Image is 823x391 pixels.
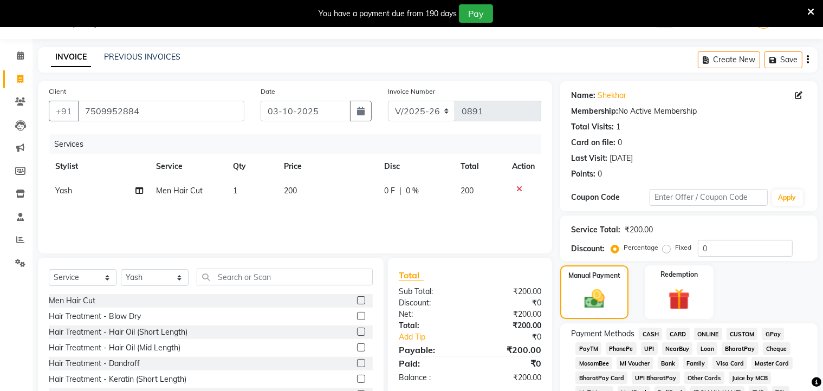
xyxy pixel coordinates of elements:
span: ONLINE [694,328,722,340]
input: Search by Name/Mobile/Email/Code [78,101,244,121]
span: Total [399,270,424,281]
div: ₹0 [483,331,549,343]
th: Stylist [49,154,150,179]
span: | [399,185,401,197]
a: Shekhar [598,90,626,101]
div: 0 [618,137,622,148]
span: PayTM [575,342,601,355]
span: PhonePe [606,342,637,355]
label: Client [49,87,66,96]
th: Action [506,154,541,179]
span: Master Card [751,357,793,369]
label: Redemption [660,270,698,279]
span: Loan [697,342,717,355]
div: Net: [391,309,470,320]
span: Payment Methods [571,328,634,340]
div: Men Hair Cut [49,295,95,307]
span: 0 % [406,185,419,197]
div: Service Total: [571,224,620,236]
span: NearBuy [662,342,693,355]
span: Cheque [763,342,790,355]
div: Balance : [391,372,470,383]
span: 1 [233,186,237,196]
div: 1 [616,121,620,133]
a: INVOICE [51,48,91,67]
div: Total: [391,320,470,331]
div: ₹0 [470,297,550,309]
div: Card on file: [571,137,615,148]
button: Save [764,51,802,68]
span: CARD [666,328,690,340]
div: Hair Treatment - Keratin (Short Length) [49,374,186,385]
button: Pay [459,4,493,23]
button: Create New [698,51,760,68]
div: You have a payment due from 190 days [319,8,457,19]
a: Add Tip [391,331,483,343]
span: MosamBee [575,357,612,369]
div: ₹200.00 [470,320,550,331]
div: Hair Treatment - Blow Dry [49,311,141,322]
a: PREVIOUS INVOICES [104,52,180,62]
th: Qty [226,154,277,179]
div: Membership: [571,106,618,117]
div: Services [50,134,549,154]
div: Last Visit: [571,153,607,164]
div: Name: [571,90,595,101]
span: Yash [55,186,72,196]
span: Visa Card [712,357,747,369]
div: ₹200.00 [470,343,550,356]
img: _cash.svg [578,287,612,311]
span: 200 [461,186,474,196]
button: +91 [49,101,79,121]
div: ₹200.00 [470,372,550,383]
span: Bank [658,357,679,369]
div: Discount: [571,243,605,255]
div: Coupon Code [571,192,650,203]
div: Sub Total: [391,286,470,297]
div: Total Visits: [571,121,614,133]
div: No Active Membership [571,106,807,117]
span: 0 F [384,185,395,197]
span: BharatPay Card [575,372,627,384]
label: Manual Payment [568,271,620,281]
div: Hair Treatment - Dandroff [49,358,140,369]
input: Search or Scan [197,269,373,285]
label: Date [261,87,275,96]
div: ₹200.00 [470,309,550,320]
span: UPI [641,342,658,355]
div: Hair Treatment - Hair Oil (Short Length) [49,327,187,338]
th: Disc [378,154,454,179]
img: _gift.svg [662,286,697,312]
span: CUSTOM [727,328,758,340]
div: ₹200.00 [625,224,653,236]
span: Family [683,357,709,369]
div: ₹200.00 [470,286,550,297]
div: Hair Treatment - Hair Oil (Mid Length) [49,342,180,354]
div: Points: [571,168,595,180]
label: Percentage [624,243,658,252]
div: Discount: [391,297,470,309]
div: Paid: [391,357,470,370]
div: ₹0 [470,357,550,370]
span: MI Voucher [617,357,653,369]
span: Men Hair Cut [156,186,203,196]
th: Service [150,154,226,179]
th: Price [277,154,378,179]
span: CASH [639,328,662,340]
th: Total [454,154,506,179]
span: 200 [284,186,297,196]
span: UPI BharatPay [632,372,680,384]
span: BharatPay [722,342,759,355]
label: Fixed [675,243,691,252]
span: Juice by MCB [729,372,772,384]
div: 0 [598,168,602,180]
span: Other Cards [684,372,724,384]
div: Payable: [391,343,470,356]
span: GPay [762,328,784,340]
label: Invoice Number [388,87,435,96]
div: [DATE] [610,153,633,164]
input: Enter Offer / Coupon Code [650,189,767,206]
button: Apply [772,190,803,206]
